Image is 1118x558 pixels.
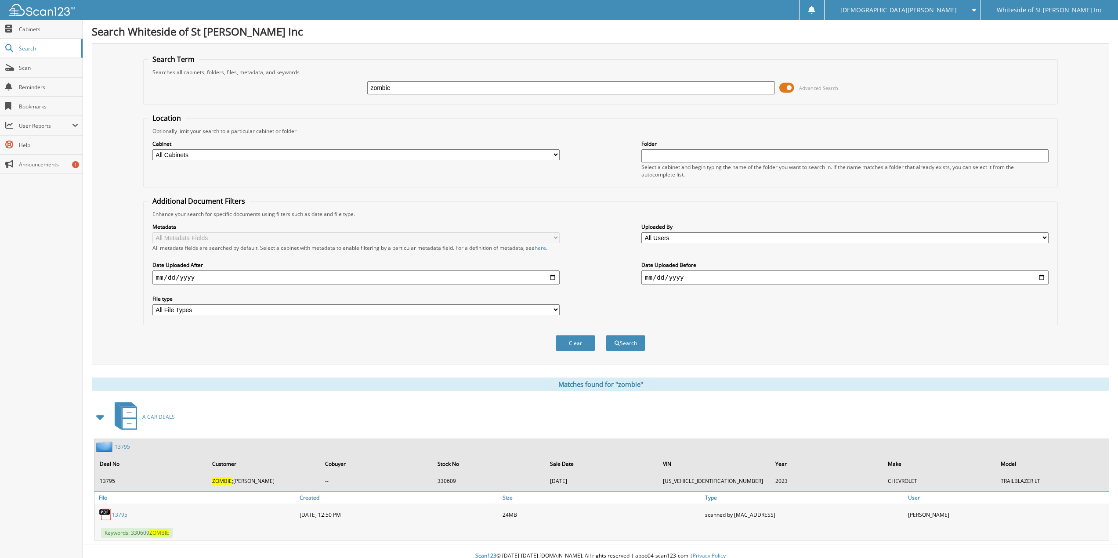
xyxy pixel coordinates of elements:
[546,455,657,473] th: Sale Date
[997,7,1103,13] span: Whiteside of St [PERSON_NAME] Inc
[19,103,78,110] span: Bookmarks
[883,474,995,488] td: CHEVROLET
[771,455,883,473] th: Year
[771,474,883,488] td: 2023
[112,511,127,518] a: 13795
[500,506,703,523] div: 24MB
[99,508,112,521] img: PDF.png
[641,140,1049,148] label: Folder
[148,196,250,206] legend: Additional Document Filters
[19,64,78,72] span: Scan
[500,492,703,504] a: Size
[535,244,546,252] a: here
[115,443,130,450] a: 13795
[208,474,319,488] td: ;[PERSON_NAME]
[19,141,78,149] span: Help
[92,378,1109,391] div: Matches found for "zombie"
[148,210,1053,218] div: Enhance your search for specific documents using filters such as date and file type.
[208,455,319,473] th: Customer
[906,506,1109,523] div: [PERSON_NAME]
[658,455,770,473] th: VIN
[321,455,432,473] th: Cobuyer
[433,455,545,473] th: Stock No
[94,492,297,504] a: File
[19,122,72,130] span: User Reports
[148,54,199,64] legend: Search Term
[109,400,175,434] a: A CAR DEALS
[546,474,657,488] td: [DATE]
[883,455,995,473] th: Make
[96,441,115,452] img: folder2.png
[152,223,560,230] label: Metadata
[840,7,957,13] span: [DEMOGRAPHIC_DATA][PERSON_NAME]
[149,529,169,536] span: ZOMBIE
[148,68,1053,76] div: Searches all cabinets, folders, files, metadata, and keywords
[212,477,232,485] span: ZOMBIE
[641,223,1049,230] label: Uploaded By
[152,270,560,284] input: start
[19,161,78,168] span: Announcements
[95,455,207,473] th: Deal No
[152,261,560,269] label: Date Uploaded After
[658,474,770,488] td: [US_VEHICLE_IDENTIFICATION_NUMBER]
[703,492,906,504] a: Type
[95,474,207,488] td: 13795
[799,85,838,91] span: Advanced Search
[19,83,78,91] span: Reminders
[101,528,173,538] span: Keywords: 330609
[996,455,1108,473] th: Model
[996,474,1108,488] td: TRAILBLAZER LT
[19,25,78,33] span: Cabinets
[148,113,185,123] legend: Location
[19,45,77,52] span: Search
[321,474,432,488] td: --
[906,492,1109,504] a: User
[148,127,1053,135] div: Optionally limit your search to a particular cabinet or folder
[142,413,175,421] span: A CAR DEALS
[641,270,1049,284] input: end
[433,474,545,488] td: 330609
[9,4,75,16] img: scan123-logo-white.svg
[152,140,560,148] label: Cabinet
[641,163,1049,178] div: Select a cabinet and begin typing the name of the folder you want to search in. If the name match...
[152,295,560,302] label: File type
[641,261,1049,269] label: Date Uploaded Before
[703,506,906,523] div: scanned by [MAC_ADDRESS]
[152,244,560,252] div: All metadata fields are searched by default. Select a cabinet with metadata to enable filtering b...
[606,335,645,351] button: Search
[297,506,500,523] div: [DATE] 12:50 PM
[297,492,500,504] a: Created
[92,24,1109,39] h1: Search Whiteside of St [PERSON_NAME] Inc
[72,161,79,168] div: 1
[556,335,595,351] button: Clear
